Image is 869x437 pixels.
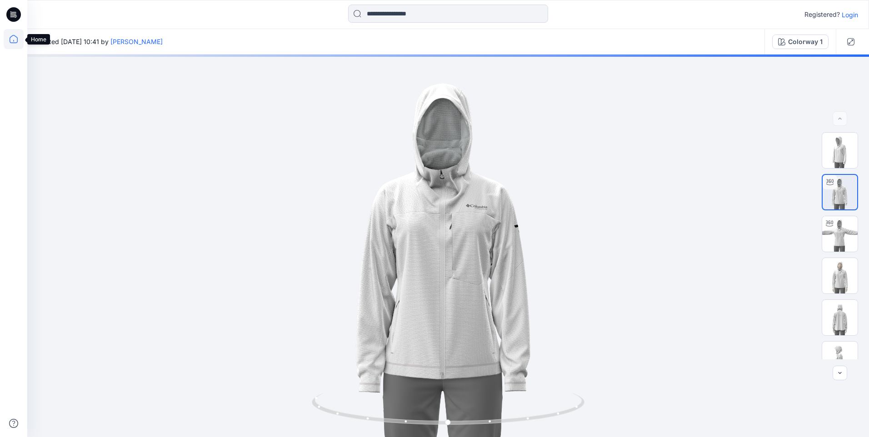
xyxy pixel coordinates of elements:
[822,258,858,293] img: BW W Top Front NRM
[110,38,163,45] a: [PERSON_NAME]
[822,133,858,168] img: BW W Top Colorway NRM
[822,216,858,252] img: BW W Top Turntable NRM 2
[822,300,858,335] img: BW W Top Back NRM
[772,35,829,49] button: Colorway 1
[822,342,858,377] img: BW W Top Left NRM
[804,9,840,20] p: Registered?
[823,175,857,209] img: BW W Top Turntable NRM
[788,37,823,47] div: Colorway 1
[38,37,163,46] span: Posted [DATE] 10:41 by
[842,10,858,20] p: Login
